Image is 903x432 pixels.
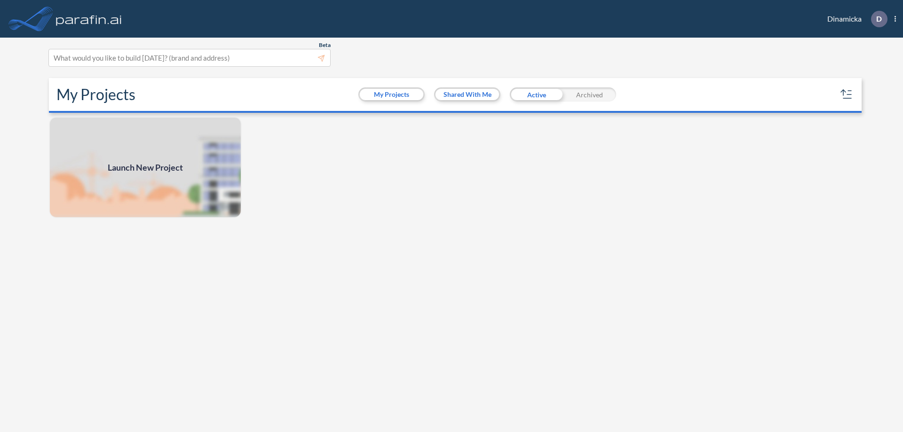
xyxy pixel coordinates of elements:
[49,117,242,218] a: Launch New Project
[839,87,854,102] button: sort
[563,87,616,102] div: Archived
[54,9,124,28] img: logo
[56,86,135,103] h2: My Projects
[49,117,242,218] img: add
[108,161,183,174] span: Launch New Project
[510,87,563,102] div: Active
[813,11,896,27] div: Dinamicka
[319,41,331,49] span: Beta
[876,15,882,23] p: D
[360,89,423,100] button: My Projects
[436,89,499,100] button: Shared With Me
